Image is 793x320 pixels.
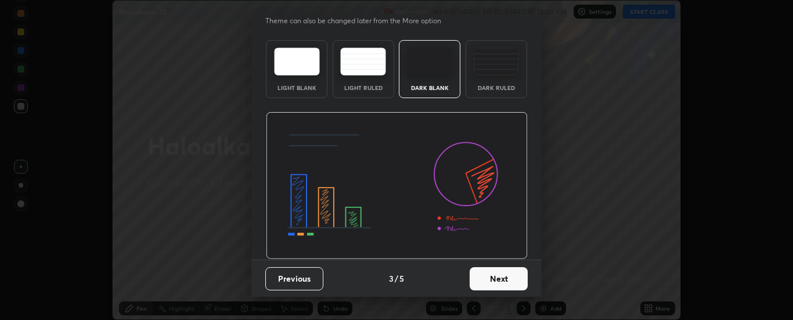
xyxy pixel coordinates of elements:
img: lightTheme.e5ed3b09.svg [274,48,320,75]
h4: 3 [389,272,394,285]
button: Previous [265,267,323,290]
img: lightRuledTheme.5fabf969.svg [340,48,386,75]
div: Dark Ruled [473,85,520,91]
img: darkThemeBanner.d06ce4a2.svg [266,112,528,260]
img: darkRuledTheme.de295e13.svg [473,48,519,75]
div: Dark Blank [406,85,453,91]
div: Light Blank [273,85,320,91]
h4: / [395,272,398,285]
h4: 5 [399,272,404,285]
div: Light Ruled [340,85,387,91]
button: Next [470,267,528,290]
p: Theme can also be changed later from the More option [265,16,453,26]
img: darkTheme.f0cc69e5.svg [407,48,453,75]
